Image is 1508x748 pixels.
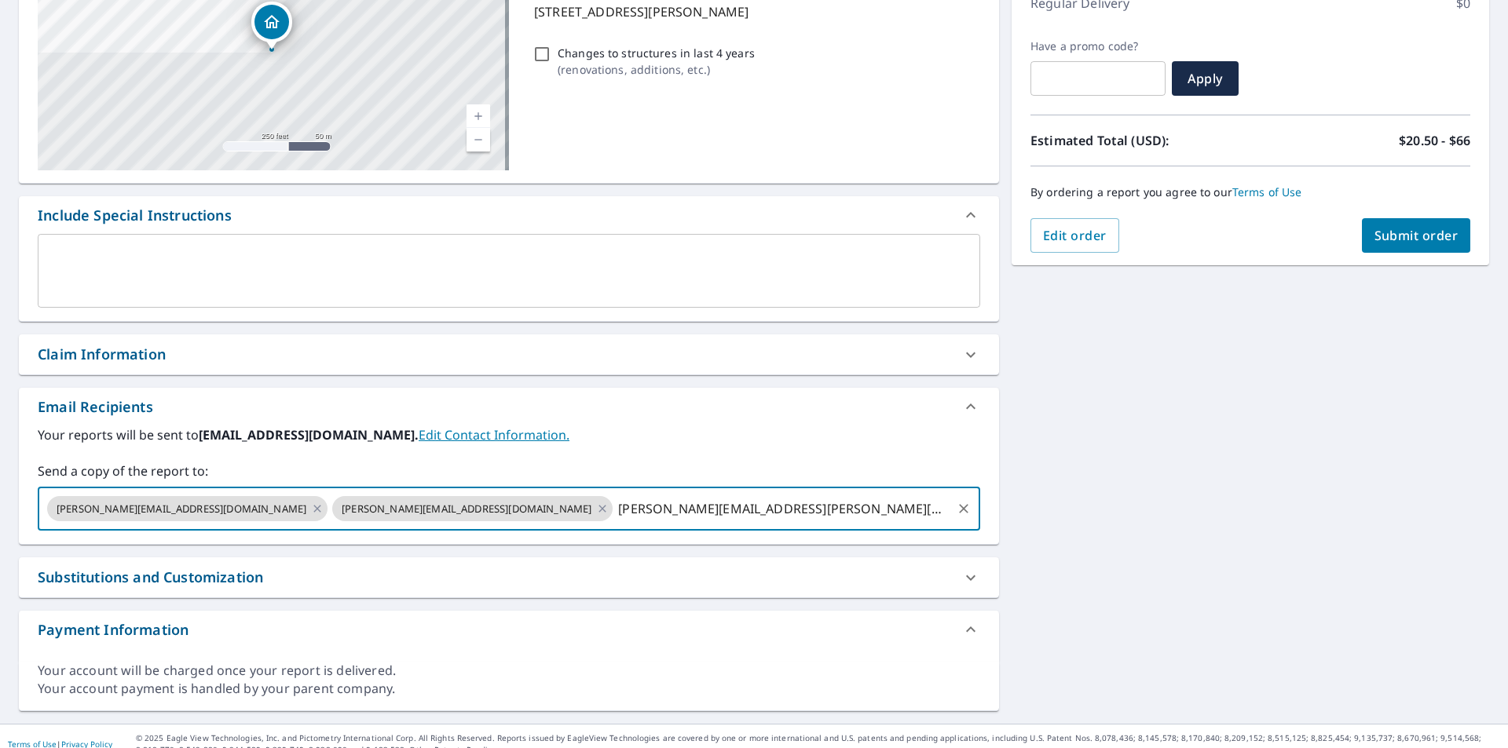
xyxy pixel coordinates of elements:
span: [PERSON_NAME][EMAIL_ADDRESS][DOMAIN_NAME] [47,502,316,516]
div: Substitutions and Customization [38,567,263,588]
div: Email Recipients [19,388,999,425]
p: [STREET_ADDRESS][PERSON_NAME] [534,2,974,21]
div: [PERSON_NAME][EMAIL_ADDRESS][DOMAIN_NAME] [332,496,613,521]
span: Edit order [1043,227,1107,244]
p: $20.50 - $66 [1399,131,1470,150]
button: Apply [1172,61,1239,96]
div: Include Special Instructions [38,205,232,226]
p: ( renovations, additions, etc. ) [558,61,755,78]
p: By ordering a report you agree to our [1030,185,1470,199]
div: Payment Information [19,611,999,648]
div: [PERSON_NAME][EMAIL_ADDRESS][DOMAIN_NAME] [47,496,328,521]
div: Claim Information [19,334,999,374]
div: Your account payment is handled by your parent company. [38,680,980,698]
label: Your reports will be sent to [38,425,980,444]
div: Dropped pin, building 1, Residential property, 801 Dunbarton Dr Weldon Spring, MO 63304 [251,2,292,50]
div: Email Recipients [38,396,153,418]
label: Send a copy of the report to: [38,462,980,480]
button: Submit order [1362,218,1471,253]
button: Edit order [1030,218,1119,253]
div: Payment Information [38,619,188,640]
label: Have a promo code? [1030,39,1166,53]
span: Submit order [1374,227,1459,244]
button: Clear [953,498,975,520]
a: Current Level 17, Zoom In [467,104,490,128]
a: EditContactInfo [419,426,569,443]
a: Terms of Use [1232,184,1302,199]
p: Changes to structures in last 4 years [558,45,755,61]
div: Claim Information [38,344,166,365]
b: [EMAIL_ADDRESS][DOMAIN_NAME]. [199,426,419,443]
a: Current Level 17, Zoom Out [467,128,490,151]
div: Substitutions and Customization [19,557,999,597]
span: Apply [1184,70,1226,87]
p: Estimated Total (USD): [1030,131,1250,150]
span: [PERSON_NAME][EMAIL_ADDRESS][DOMAIN_NAME] [332,502,601,516]
div: Your account will be charged once your report is delivered. [38,662,980,680]
div: Include Special Instructions [19,196,999,234]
